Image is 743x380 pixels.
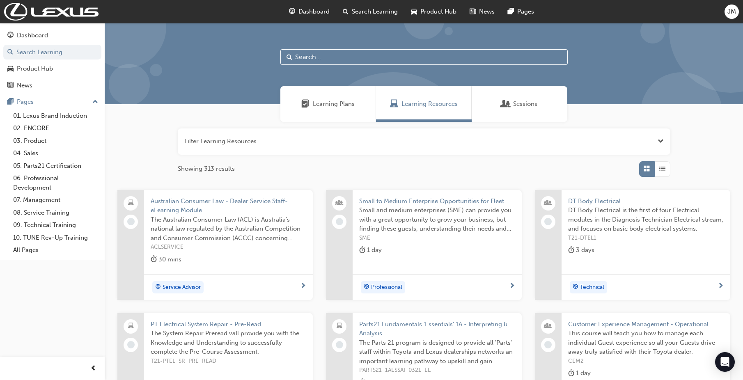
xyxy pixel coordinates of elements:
span: Showing 313 results [178,164,235,174]
span: PT Electrical System Repair - Pre-Read [151,320,306,329]
span: Sessions [502,99,510,109]
span: pages-icon [7,98,14,106]
div: 1 day [359,245,382,255]
a: news-iconNews [463,3,501,20]
span: next-icon [509,283,515,290]
span: news-icon [470,7,476,17]
span: duration-icon [568,368,574,378]
a: 06. Professional Development [10,172,101,194]
a: car-iconProduct Hub [404,3,463,20]
a: Australian Consumer Law - Dealer Service Staff- eLearning ModuleThe Australian Consumer Law (ACL)... [117,190,313,300]
span: target-icon [573,282,578,293]
span: Service Advisor [163,283,201,292]
span: duration-icon [151,254,157,265]
a: SessionsSessions [472,86,567,122]
span: learningRecordVerb_NONE-icon [127,218,135,225]
span: news-icon [7,82,14,89]
input: Search... [280,49,568,65]
span: next-icon [718,283,724,290]
a: pages-iconPages [501,3,541,20]
span: learningRecordVerb_NONE-icon [544,341,552,348]
span: SME [359,233,515,243]
a: 03. Product [10,135,101,147]
span: News [479,7,495,16]
span: This course will teach you how to manage each individual Guest experience so all your Guests driv... [568,329,724,357]
a: 01. Lexus Brand Induction [10,110,101,122]
span: The System Repair Preread will provide you with the Knowledge and Understanding to successfully c... [151,329,306,357]
span: Learning Resources [401,99,458,109]
span: Learning Plans [301,99,310,109]
span: Search [287,53,292,62]
button: Open the filter [658,137,664,146]
button: JM [725,5,739,19]
a: 09. Technical Training [10,219,101,231]
div: 1 day [568,368,591,378]
span: Technical [580,283,604,292]
a: 05. Parts21 Certification [10,160,101,172]
span: Product Hub [420,7,456,16]
span: T21-DTEL1 [568,233,724,243]
button: DashboardSearch LearningProduct HubNews [3,26,101,94]
a: 04. Sales [10,147,101,160]
span: DT Body Electrical is the first of four Electrical modules in the Diagnosis Technician Electrical... [568,206,724,233]
a: Search Learning [3,45,101,60]
span: prev-icon [90,364,96,374]
span: DT Body Electrical [568,197,724,206]
a: 02. ENCORE [10,122,101,135]
a: Learning ResourcesLearning Resources [376,86,472,122]
span: target-icon [155,282,161,293]
div: News [17,81,32,90]
a: Product Hub [3,61,101,76]
span: car-icon [411,7,417,17]
span: duration-icon [359,245,365,255]
span: The Parts 21 program is designed to provide all 'Parts' staff within Toyota and Lexus dealerships... [359,338,515,366]
span: search-icon [7,49,13,56]
span: Australian Consumer Law - Dealer Service Staff- eLearning Module [151,197,306,215]
span: Sessions [513,99,537,109]
span: ACLSERVICE [151,243,306,252]
a: DT Body ElectricalDT Body Electrical is the first of four Electrical modules in the Diagnosis Tec... [535,190,730,300]
span: Small to Medium Enterprise Opportunities for Fleet [359,197,515,206]
span: learningRecordVerb_NONE-icon [127,341,135,348]
span: List [659,164,665,174]
span: target-icon [364,282,369,293]
div: Product Hub [17,64,53,73]
a: News [3,78,101,93]
a: guage-iconDashboard [282,3,336,20]
img: Trak [4,3,99,21]
button: Pages [3,94,101,110]
span: Learning Plans [313,99,355,109]
a: 08. Service Training [10,206,101,219]
span: next-icon [300,283,306,290]
span: Professional [371,283,402,292]
span: learningRecordVerb_NONE-icon [336,218,343,225]
span: T21-PTEL_SR_PRE_READ [151,357,306,366]
span: car-icon [7,65,14,73]
span: guage-icon [7,32,14,39]
span: Small and medium enterprises (SME) can provide you with a great opportunity to grow your business... [359,206,515,233]
span: Search Learning [352,7,398,16]
a: Dashboard [3,28,101,43]
div: Open Intercom Messenger [715,352,735,372]
a: search-iconSearch Learning [336,3,404,20]
a: 10. TUNE Rev-Up Training [10,231,101,244]
span: duration-icon [568,245,574,255]
span: people-icon [337,198,342,208]
span: learningRecordVerb_NONE-icon [336,341,343,348]
span: Grid [644,164,650,174]
span: CEM2 [568,357,724,366]
span: up-icon [92,97,98,108]
a: All Pages [10,244,101,256]
span: laptop-icon [337,321,342,332]
div: Dashboard [17,31,48,40]
span: Customer Experience Management - Operational [568,320,724,329]
div: 30 mins [151,254,181,265]
span: Dashboard [298,7,330,16]
span: JM [727,7,736,16]
span: PARTS21_1AESSAI_0321_EL [359,366,515,375]
span: Parts21 Fundamentals 'Essentials' 1A - Interpreting & Analysis [359,320,515,338]
a: Small to Medium Enterprise Opportunities for FleetSmall and medium enterprises (SME) can provide ... [326,190,521,300]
